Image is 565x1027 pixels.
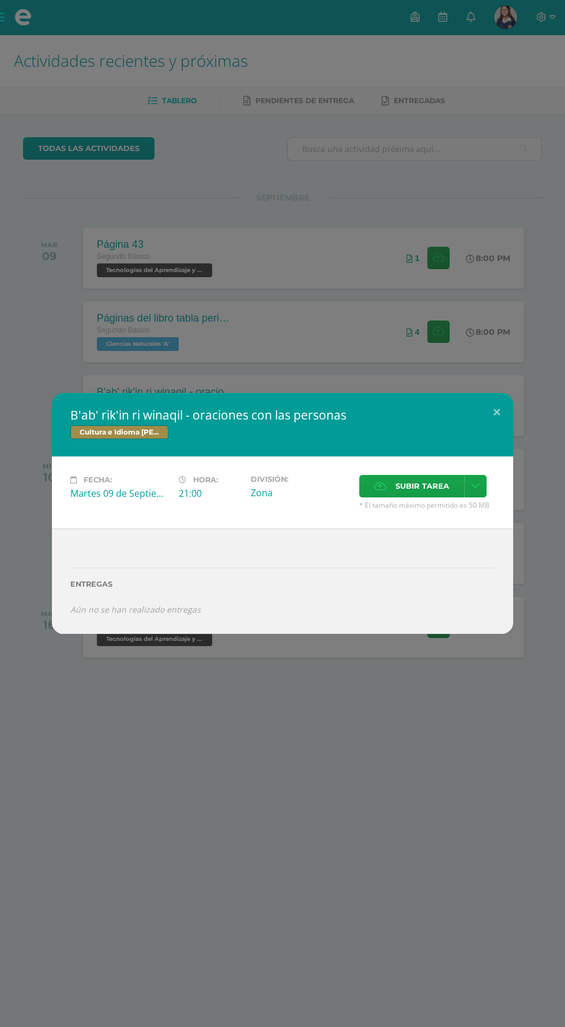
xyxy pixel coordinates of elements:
span: Cultura e Idioma [PERSON_NAME] o Xinca [70,425,168,439]
div: Zona [251,486,350,499]
i: Aún no se han realizado entregas [70,604,201,615]
button: Close (Esc) [480,393,513,432]
label: Entregas [70,580,495,588]
span: Hora: [193,475,218,484]
label: División: [251,475,350,484]
span: * El tamaño máximo permitido es 50 MB [359,500,495,510]
span: Subir tarea [395,475,449,497]
div: Martes 09 de Septiembre [70,487,169,500]
span: Fecha: [84,475,112,484]
h2: B'ab' rik'in ri winaqil - oraciones con las personas [70,407,495,423]
div: 21:00 [179,487,242,500]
